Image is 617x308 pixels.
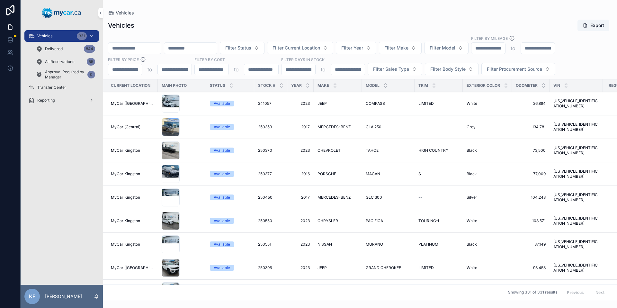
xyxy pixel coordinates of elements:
[553,239,599,249] span: [US_VEHICLE_IDENTIFICATION_NUMBER]
[418,242,459,247] a: PLATINUM
[148,66,152,73] p: to
[111,171,154,177] a: MyCar Kingston
[366,83,380,88] span: Model
[418,218,440,223] span: TOURING-L
[291,195,310,200] a: 2017
[366,265,411,270] a: GRAND CHEROKEE
[418,265,434,270] span: LIMITED
[194,57,225,62] label: FILTER BY COST
[108,10,134,16] a: Vehicles
[418,218,459,223] a: TOURING-L
[366,195,382,200] span: GLC 300
[366,124,411,130] a: CLA 250
[317,265,358,270] a: JEEP
[111,83,150,88] span: Current Location
[430,45,455,51] span: Filter Model
[37,98,55,103] span: Reporting
[317,101,327,106] span: JEEP
[32,69,99,80] a: Approval Required by Manager0
[467,101,508,106] a: White
[317,242,332,247] span: NISSAN
[553,145,599,156] a: [US_VEHICLE_IDENTIFICATION_NUMBER]
[291,218,310,223] a: 2023
[418,242,438,247] span: PLATINUM
[516,148,546,153] a: 73,500
[258,195,273,200] span: 250450
[516,242,546,247] a: 87,149
[366,242,383,247] span: MURANO
[366,195,411,200] a: GLC 300
[366,265,401,270] span: GRAND CHEROKEE
[210,265,250,271] a: Available
[553,122,599,132] a: [US_VEHICLE_IDENTIFICATION_NUMBER]
[162,83,187,88] span: Main Photo
[258,148,283,153] a: 250370
[467,171,477,177] span: Black
[516,218,546,223] a: 108,571
[234,66,239,73] p: to
[210,218,250,224] a: Available
[467,124,476,130] span: Grey
[37,33,52,39] span: Vehicles
[29,293,35,300] span: KF
[291,101,310,106] a: 2023
[24,30,99,42] a: Vehicles331
[32,43,99,55] a: Delivered844
[516,171,546,177] a: 77,009
[379,42,422,54] button: Select Button
[467,218,477,223] span: White
[467,101,477,106] span: White
[214,195,230,200] div: Available
[418,171,459,177] a: S
[516,83,538,88] span: Odometer
[258,195,283,200] a: 250450
[418,148,459,153] a: HIGH COUNTRY
[258,124,272,130] span: 250359
[108,57,139,62] label: FILTER BY PRICE
[220,42,264,54] button: Select Button
[467,218,508,223] a: White
[291,242,310,247] span: 2023
[111,101,154,106] span: MyCar ([GEOGRAPHIC_DATA])
[418,101,459,106] a: LIMITED
[77,32,87,40] div: 331
[467,83,500,88] span: Exterior Color
[317,218,358,223] a: CHRYSLER
[516,265,546,270] span: 93,458
[258,101,272,106] span: 241057
[32,56,99,68] a: All Reservations55
[281,57,325,62] label: Filter Days In Stock
[553,192,599,203] span: [US_VEHICLE_IDENTIFICATION_NUMBER]
[45,46,63,51] span: Delivered
[418,101,434,106] span: LIMITED
[258,148,272,153] span: 250370
[467,195,477,200] span: Silver
[291,171,310,177] a: 2016
[366,148,411,153] a: TAHOE
[210,241,250,247] a: Available
[258,171,283,177] a: 250377
[45,293,82,300] p: [PERSON_NAME]
[553,98,599,109] span: [US_VEHICLE_IDENTIFICATION_NUMBER]
[425,63,479,75] button: Select Button
[317,195,358,200] a: MERCEDES-BENZ
[258,218,283,223] a: 250550
[366,171,411,177] a: MACAN
[317,218,338,223] span: CHRYSLER
[467,265,477,270] span: White
[111,124,154,130] a: MyCar (Central)
[210,124,250,130] a: Available
[111,218,154,223] a: MyCar Kingston
[508,290,557,295] span: Showing 331 of 331 results
[111,218,140,223] span: MyCar Kingston
[214,101,230,106] div: Available
[291,265,310,270] a: 2023
[111,171,140,177] span: MyCar Kingston
[317,124,358,130] a: MERCEDES-BENZ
